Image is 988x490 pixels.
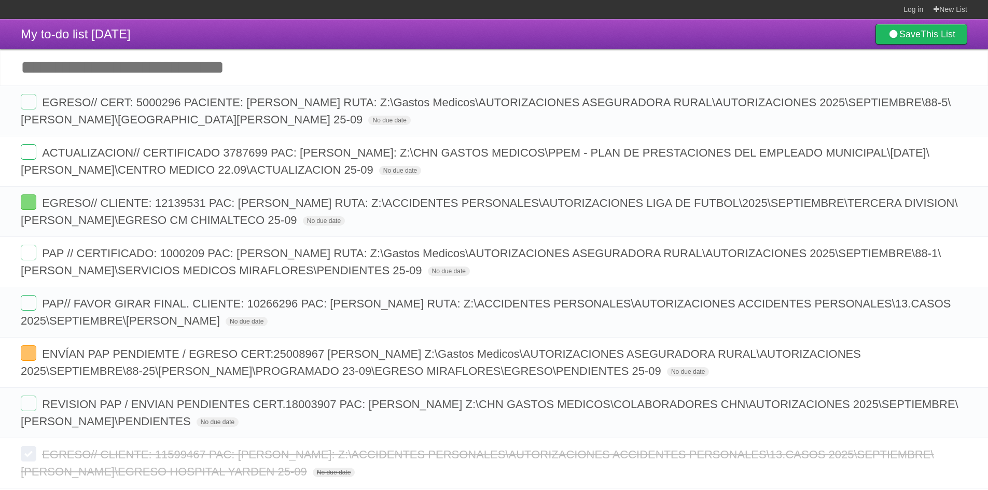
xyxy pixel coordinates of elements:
span: ACTUALIZACION// CERTIFICADO 3787699 PAC: [PERSON_NAME]: Z:\CHN GASTOS MEDICOS\PPEM - PLAN DE PRES... [21,146,929,176]
label: Done [21,194,36,210]
label: Done [21,245,36,260]
span: No due date [197,417,239,427]
span: No due date [303,216,345,226]
span: No due date [379,166,421,175]
span: No due date [667,367,709,376]
label: Done [21,446,36,461]
label: Done [21,94,36,109]
span: EGRESO// CLIENTE: 11599467 PAC: [PERSON_NAME]: Z:\ACCIDENTES PERSONALES\AUTORIZACIONES ACCIDENTES... [21,448,934,478]
span: PAP// FAVOR GIRAR FINAL. CLIENTE: 10266296 PAC: [PERSON_NAME] RUTA: Z:\ACCIDENTES PERSONALES\AUTO... [21,297,951,327]
span: ENVÍAN PAP PENDIEMTE / EGRESO CERT:25008967 [PERSON_NAME] Z:\Gastos Medicos\AUTORIZACIONES ASEGUR... [21,347,861,377]
span: EGRESO// CERT: 5000296 PACIENTE: [PERSON_NAME] RUTA: Z:\Gastos Medicos\AUTORIZACIONES ASEGURADORA... [21,96,951,126]
span: No due date [313,468,355,477]
span: My to-do list [DATE] [21,27,131,41]
span: No due date [428,267,470,276]
span: REVISION PAP / ENVIAN PENDIENTES CERT.18003907 PAC: [PERSON_NAME] Z:\CHN GASTOS MEDICOS\COLABORAD... [21,398,958,428]
b: This List [921,29,955,39]
label: Done [21,295,36,311]
span: PAP // CERTIFICADO: 1000209 PAC: [PERSON_NAME] RUTA: Z:\Gastos Medicos\AUTORIZACIONES ASEGURADORA... [21,247,941,277]
label: Done [21,144,36,160]
span: EGRESO// CLIENTE: 12139531 PAC: [PERSON_NAME] RUTA: Z:\ACCIDENTES PERSONALES\AUTORIZACIONES LIGA ... [21,197,958,227]
span: No due date [368,116,410,125]
a: SaveThis List [875,24,967,45]
label: Done [21,396,36,411]
span: No due date [226,317,268,326]
label: Done [21,345,36,361]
